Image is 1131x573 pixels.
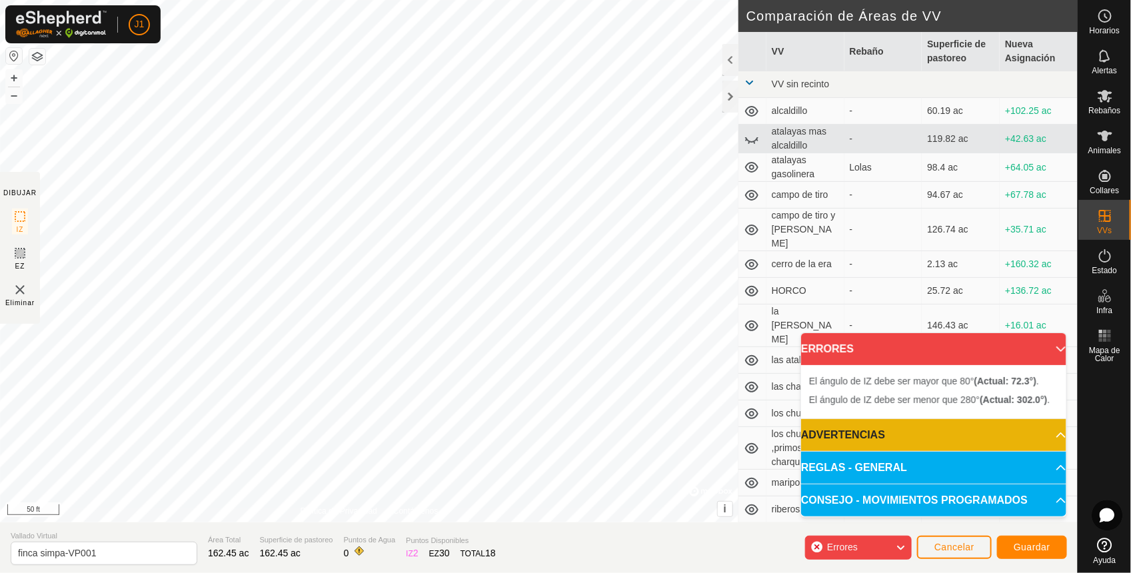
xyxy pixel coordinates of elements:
[1096,306,1112,314] span: Infra
[766,153,844,182] td: atalayas gasolinera
[922,251,1000,278] td: 2.13 ac
[801,460,907,476] span: REGLAS - GENERAL
[766,209,844,251] td: campo de tiro y [PERSON_NAME]
[1090,27,1120,35] span: Horarios
[850,104,917,118] div: -
[801,484,1066,516] p-accordion-header: CONSEJO - MOVIMIENTOS PROGRAMADOS
[1088,107,1120,115] span: Rebaños
[850,318,917,332] div: -
[5,298,35,308] span: Eliminar
[766,374,844,400] td: las charquillas
[260,534,333,546] span: Superficie de pastoreo
[801,452,1066,484] p-accordion-header: REGLAS - GENERAL
[1000,32,1078,71] th: Nueva Asignación
[6,87,22,103] button: –
[3,188,37,198] div: DIBUJAR
[1000,125,1078,153] td: +42.63 ac
[344,548,349,558] span: 0
[746,8,1078,24] h2: Comparación de Áreas de VV
[724,503,726,514] span: i
[461,546,496,560] div: TOTAL
[980,394,1047,405] b: (Actual: 302.0°)
[344,534,396,546] span: Puntos de Agua
[809,376,1039,386] span: El ángulo de IZ debe ser mayor que 80° .
[208,548,249,558] span: 162.45 ac
[850,132,917,146] div: -
[974,376,1037,386] b: (Actual: 72.3°)
[1000,251,1078,278] td: +160.32 ac
[917,536,992,559] button: Cancelar
[1000,278,1078,304] td: +136.72 ac
[766,125,844,153] td: atalayas mas alcaldillo
[6,70,22,86] button: +
[922,278,1000,304] td: 25.72 ac
[208,534,249,546] span: Área Total
[29,49,45,65] button: Capas del Mapa
[850,161,917,175] div: Lolas
[6,48,22,64] button: Restablecer Mapa
[1000,209,1078,251] td: +35.71 ac
[766,347,844,374] td: las atalayas
[1000,98,1078,125] td: +102.25 ac
[801,427,885,443] span: ADVERTENCIAS
[1082,346,1128,362] span: Mapa de Calor
[922,209,1000,251] td: 126.74 ac
[766,278,844,304] td: HORCO
[301,505,377,517] a: Política de Privacidad
[801,333,1066,365] p-accordion-header: ERRORES
[766,470,844,496] td: mariposas
[1000,153,1078,182] td: +64.05 ac
[1088,147,1121,155] span: Animales
[801,365,1066,418] p-accordion-content: ERRORES
[1097,227,1112,235] span: VVs
[766,400,844,427] td: los churros
[16,11,107,38] img: Logo Gallagher
[922,153,1000,182] td: 98.4 ac
[766,427,844,470] td: los churros ,primos y charquillas
[934,542,974,552] span: Cancelar
[997,536,1067,559] button: Guardar
[772,79,829,89] span: VV sin recinto
[1000,182,1078,209] td: +67.78 ac
[406,546,418,560] div: IZ
[766,98,844,125] td: alcaldillo
[827,542,858,552] span: Errores
[393,505,438,517] a: Contáctenos
[1014,542,1050,552] span: Guardar
[922,182,1000,209] td: 94.67 ac
[844,32,922,71] th: Rebaño
[922,98,1000,125] td: 60.19 ac
[1078,532,1131,570] a: Ayuda
[809,394,1050,405] span: El ángulo de IZ debe ser menor que 280° .
[413,548,419,558] span: 2
[11,530,197,542] span: Vallado Virtual
[850,188,917,202] div: -
[801,419,1066,451] p-accordion-header: ADVERTENCIAS
[766,32,844,71] th: VV
[17,225,24,235] span: IZ
[1094,556,1116,564] span: Ayuda
[922,304,1000,347] td: 146.43 ac
[766,304,844,347] td: la [PERSON_NAME]
[12,282,28,298] img: VV
[1000,304,1078,347] td: +16.01 ac
[922,125,1000,153] td: 119.82 ac
[850,257,917,271] div: -
[429,546,450,560] div: EZ
[1092,67,1117,75] span: Alertas
[850,223,917,237] div: -
[1090,187,1119,195] span: Collares
[439,548,450,558] span: 30
[15,261,25,271] span: EZ
[718,502,732,516] button: i
[766,496,844,523] td: riberos
[406,535,496,546] span: Puntos Disponibles
[766,251,844,278] td: cerro de la era
[135,17,145,31] span: J1
[801,341,854,357] span: ERRORES
[922,32,1000,71] th: Superficie de pastoreo
[485,548,496,558] span: 18
[766,182,844,209] td: campo de tiro
[801,492,1028,508] span: CONSEJO - MOVIMIENTOS PROGRAMADOS
[1092,267,1117,275] span: Estado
